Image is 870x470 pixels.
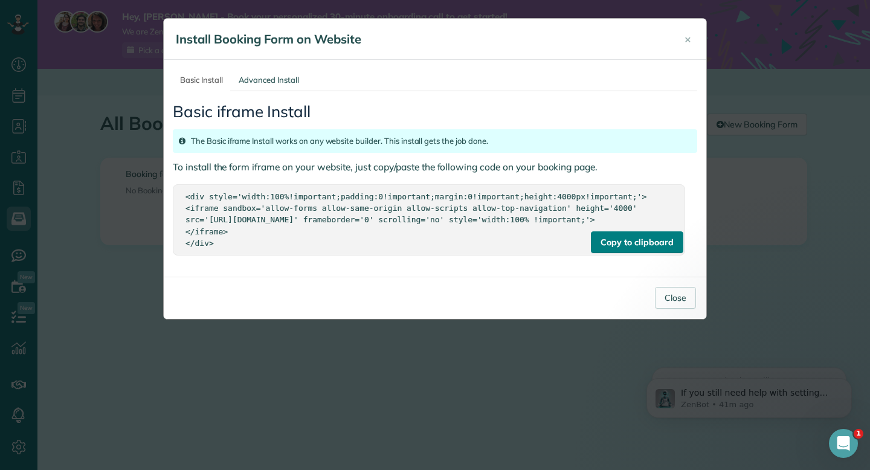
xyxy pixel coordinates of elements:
iframe: Intercom live chat [829,429,858,458]
div: The Basic iframe Install works on any website builder. This install gets the job done. [173,129,697,153]
a: Basic Install [173,69,230,91]
a: Advanced Install [231,69,306,91]
div: Copy to clipboard [591,231,683,253]
button: Close [675,25,700,54]
p: If you still need help with setting your base price or customizing your pricing structure, I'm he... [53,34,208,47]
button: Close [655,287,696,309]
img: Profile image for ZenBot [27,36,47,56]
h4: To install the form iframe on your website, just copy/paste the following code on your booking page. [173,162,697,172]
h4: Install Booking Form on Website [176,31,665,48]
p: Message from ZenBot, sent 41m ago [53,47,208,57]
span: 1 [854,429,863,439]
div: message notification from ZenBot, 41m ago. If you still need help with setting your base price or... [18,25,224,65]
div: <div style='width:100%!important;padding:0!important;margin:0!important;height:4000px!important;'... [185,191,672,248]
span: × [685,32,691,46]
h3: Basic iframe Install [173,103,697,121]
